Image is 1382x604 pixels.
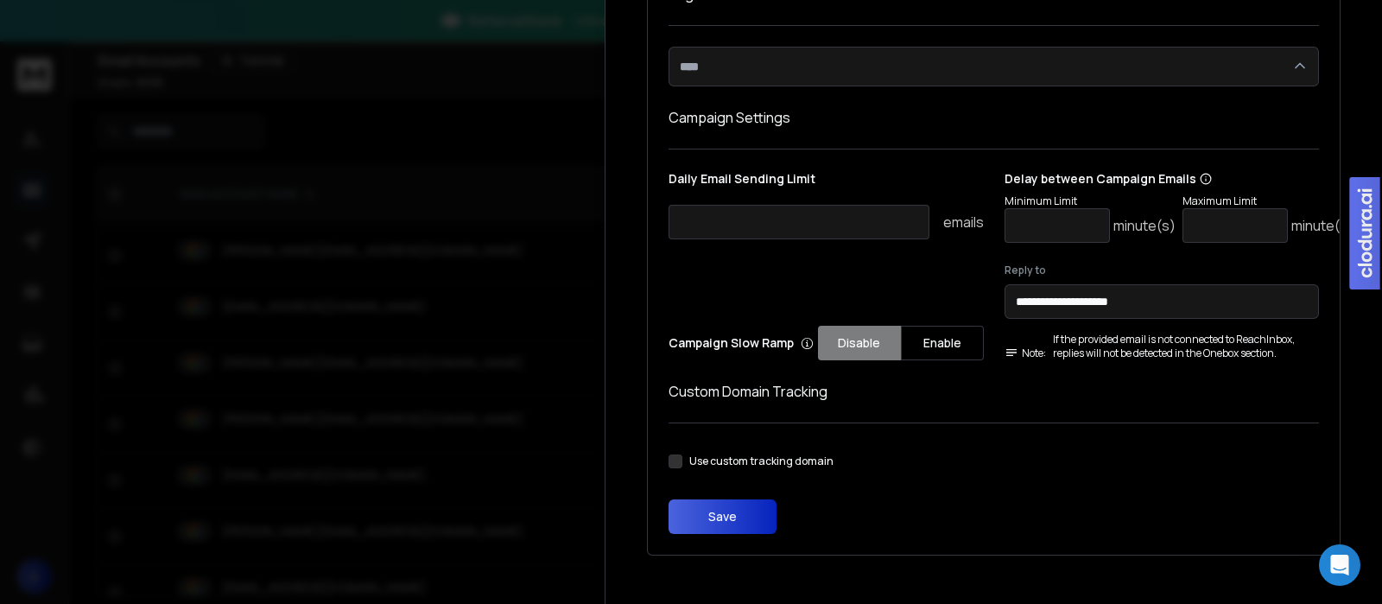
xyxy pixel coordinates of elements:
p: Minimum Limit [1005,194,1176,208]
h1: Campaign Settings [669,107,1319,128]
p: Daily Email Sending Limit [669,170,984,194]
span: Note: [1005,347,1046,360]
div: If the provided email is not connected to ReachInbox, replies will not be detected in the Onebox ... [1005,333,1320,360]
label: Reply to [1005,264,1320,277]
p: Campaign Slow Ramp [669,334,814,352]
div: Open Intercom Messenger [1319,544,1360,586]
p: emails [943,212,984,232]
p: Maximum Limit [1182,194,1353,208]
button: Enable [901,326,984,360]
h1: Custom Domain Tracking [669,381,1319,402]
p: Delay between Campaign Emails [1005,170,1353,188]
p: minute(s) [1113,215,1176,236]
button: Disable [818,326,901,360]
p: minute(s) [1291,215,1353,236]
label: Use custom tracking domain [689,455,834,468]
button: Save [669,499,777,534]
